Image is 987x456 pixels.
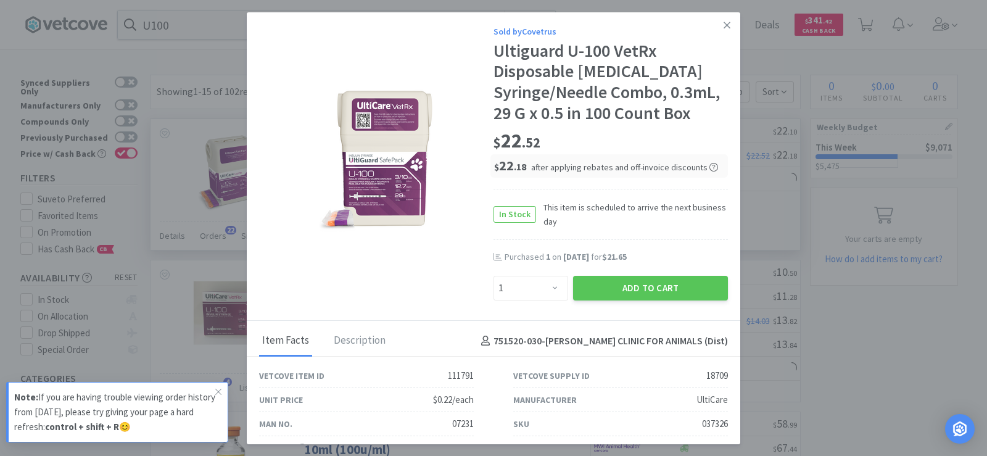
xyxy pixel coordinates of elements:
[494,161,499,173] span: $
[493,41,728,123] div: Ultiguard U-100 VetRx Disposable [MEDICAL_DATA] Syringe/Needle Combo, 0.3mL, 29 G x 0.5 in 100 Co...
[536,201,728,228] span: This item is scheduled to arrive the next business day
[259,393,303,407] div: Unit Price
[433,392,474,407] div: $0.22/each
[696,392,728,407] div: UltiCare
[546,251,550,262] span: 1
[45,421,119,433] strong: control + shift + R
[513,369,590,383] div: Vetcove Supply ID
[494,207,535,222] span: In Stock
[493,128,540,153] span: 22
[706,368,728,383] div: 18709
[331,326,389,357] div: Description
[259,326,312,357] div: Item Facts
[14,391,38,403] strong: Note:
[563,251,589,262] span: [DATE]
[493,134,501,151] span: $
[531,162,718,173] span: after applying rebates and off-invoice discounts
[513,417,529,431] div: SKU
[259,369,324,383] div: Vetcove Item ID
[945,414,975,444] div: Open Intercom Messenger
[689,441,728,455] div: 100 Count
[602,251,627,262] span: $21.65
[514,161,526,173] span: . 18
[320,85,433,239] img: 9dee143a8f2a4810be38db6985350c2d_18709.png
[259,417,292,431] div: Man No.
[452,417,474,431] div: 07231
[493,25,728,38] div: Sold by Covetrus
[513,441,584,455] div: Unit of Measure
[505,251,728,263] div: Purchased on for
[476,333,728,349] h4: 751520-030 - [PERSON_NAME] CLINIC FOR ANIMALS (Dist)
[259,441,307,455] div: Case Qty.
[469,441,474,455] div: 5
[14,390,215,434] p: If you are having trouble viewing order history from [DATE], please try giving your page a hard r...
[522,134,540,151] span: . 52
[513,393,577,407] div: Manufacturer
[494,157,526,174] span: 22
[448,368,474,383] div: 111791
[702,417,728,431] div: 037326
[573,276,728,301] button: Add to Cart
